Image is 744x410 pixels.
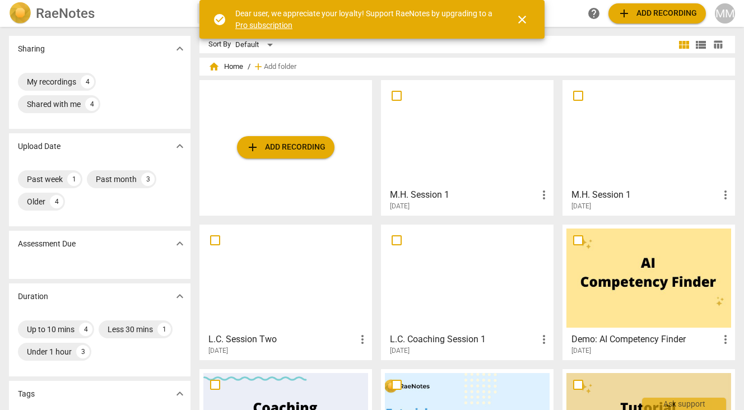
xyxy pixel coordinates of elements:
[81,75,94,88] div: 4
[571,188,719,202] h3: M.H. Session 1
[76,345,90,358] div: 3
[27,99,81,110] div: Shared with me
[264,63,296,71] span: Add folder
[79,323,92,336] div: 4
[173,42,187,55] span: expand_more
[642,398,726,410] div: Ask support
[694,38,708,52] span: view_list
[390,188,537,202] h3: M.H. Session 1
[27,174,63,185] div: Past week
[509,6,536,33] button: Close
[173,237,187,250] span: expand_more
[27,324,75,335] div: Up to 10 mins
[67,173,81,186] div: 1
[719,333,732,346] span: more_vert
[246,141,325,154] span: Add recording
[584,3,604,24] a: Help
[385,229,550,355] a: L.C. Coaching Session 1[DATE]
[248,63,250,71] span: /
[27,76,76,87] div: My recordings
[237,136,334,159] button: Upload
[18,141,61,152] p: Upload Date
[18,43,45,55] p: Sharing
[141,173,155,186] div: 3
[50,195,63,208] div: 4
[719,188,732,202] span: more_vert
[709,36,726,53] button: Table view
[157,323,171,336] div: 1
[96,174,137,185] div: Past month
[515,13,529,26] span: close
[18,291,48,302] p: Duration
[173,387,187,400] span: expand_more
[171,138,188,155] button: Show more
[27,196,45,207] div: Older
[235,36,277,54] div: Default
[171,288,188,305] button: Show more
[36,6,95,21] h2: RaeNotes
[385,84,550,211] a: M.H. Session 1[DATE]
[713,39,723,50] span: table_chart
[571,333,719,346] h3: Demo: AI Competency Finder
[571,202,591,211] span: [DATE]
[677,38,691,52] span: view_module
[566,84,731,211] a: M.H. Session 1[DATE]
[537,333,551,346] span: more_vert
[171,40,188,57] button: Show more
[213,13,226,26] span: check_circle
[676,36,692,53] button: Tile view
[208,333,356,346] h3: L.C. Session Two
[208,346,228,356] span: [DATE]
[587,7,601,20] span: help
[18,238,76,250] p: Assessment Due
[246,141,259,154] span: add
[208,61,243,72] span: Home
[253,61,264,72] span: add
[692,36,709,53] button: List view
[203,229,368,355] a: L.C. Session Two[DATE]
[571,346,591,356] span: [DATE]
[608,3,706,24] button: Upload
[85,97,99,111] div: 4
[171,385,188,402] button: Show more
[208,61,220,72] span: home
[356,333,369,346] span: more_vert
[617,7,697,20] span: Add recording
[9,2,188,25] a: LogoRaeNotes
[617,7,631,20] span: add
[235,21,292,30] a: Pro subscription
[173,290,187,303] span: expand_more
[390,333,537,346] h3: L.C. Coaching Session 1
[390,346,410,356] span: [DATE]
[208,40,231,49] div: Sort By
[173,139,187,153] span: expand_more
[171,235,188,252] button: Show more
[9,2,31,25] img: Logo
[566,229,731,355] a: Demo: AI Competency Finder[DATE]
[27,346,72,357] div: Under 1 hour
[537,188,551,202] span: more_vert
[390,202,410,211] span: [DATE]
[715,3,735,24] button: MM
[108,324,153,335] div: Less 30 mins
[18,388,35,400] p: Tags
[235,8,495,31] div: Dear user, we appreciate your loyalty! Support RaeNotes by upgrading to a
